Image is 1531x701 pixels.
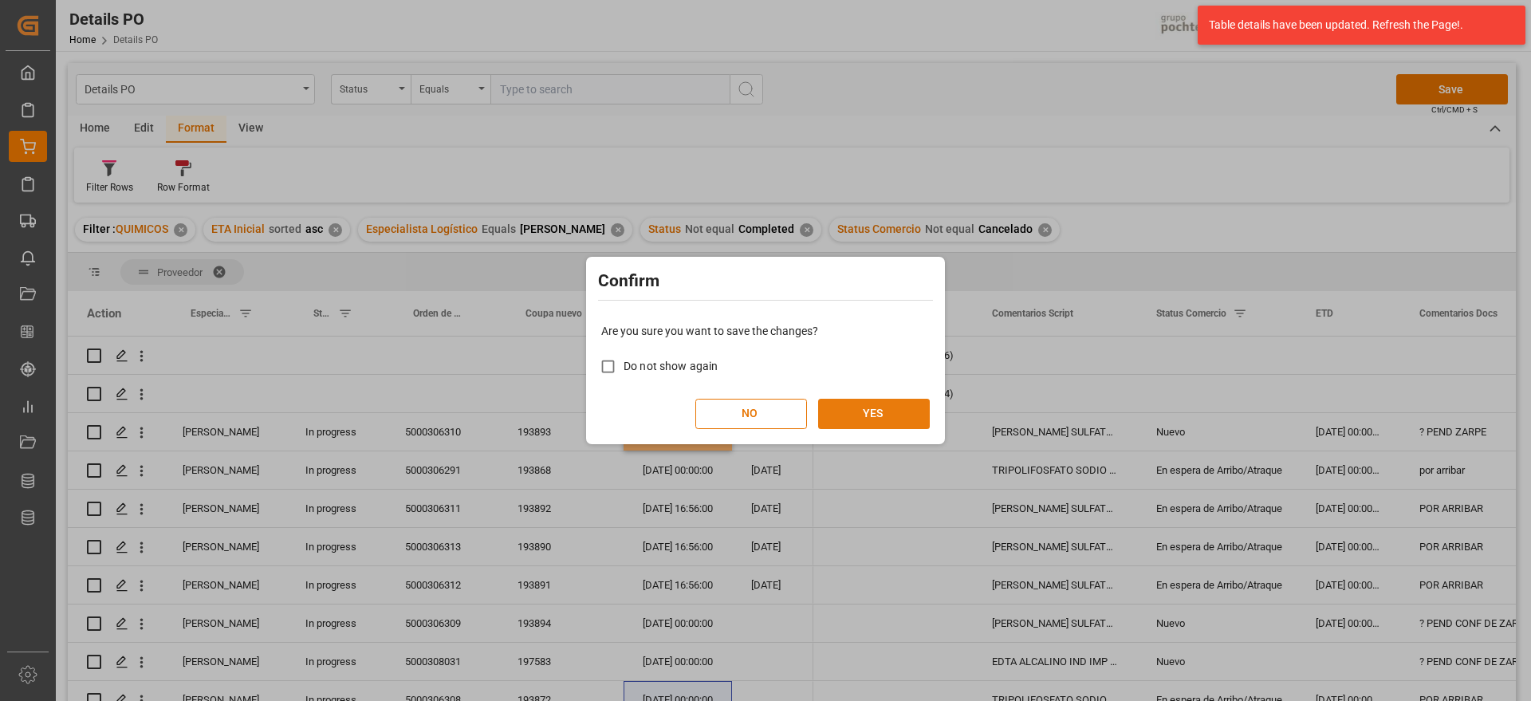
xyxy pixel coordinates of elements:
span: Do not show again [624,360,718,372]
span: Are you sure you want to save the changes? [601,325,818,337]
div: Table details have been updated. Refresh the Page!. [1209,17,1502,33]
button: YES [818,399,930,429]
h2: Confirm [598,269,933,294]
button: NO [695,399,807,429]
